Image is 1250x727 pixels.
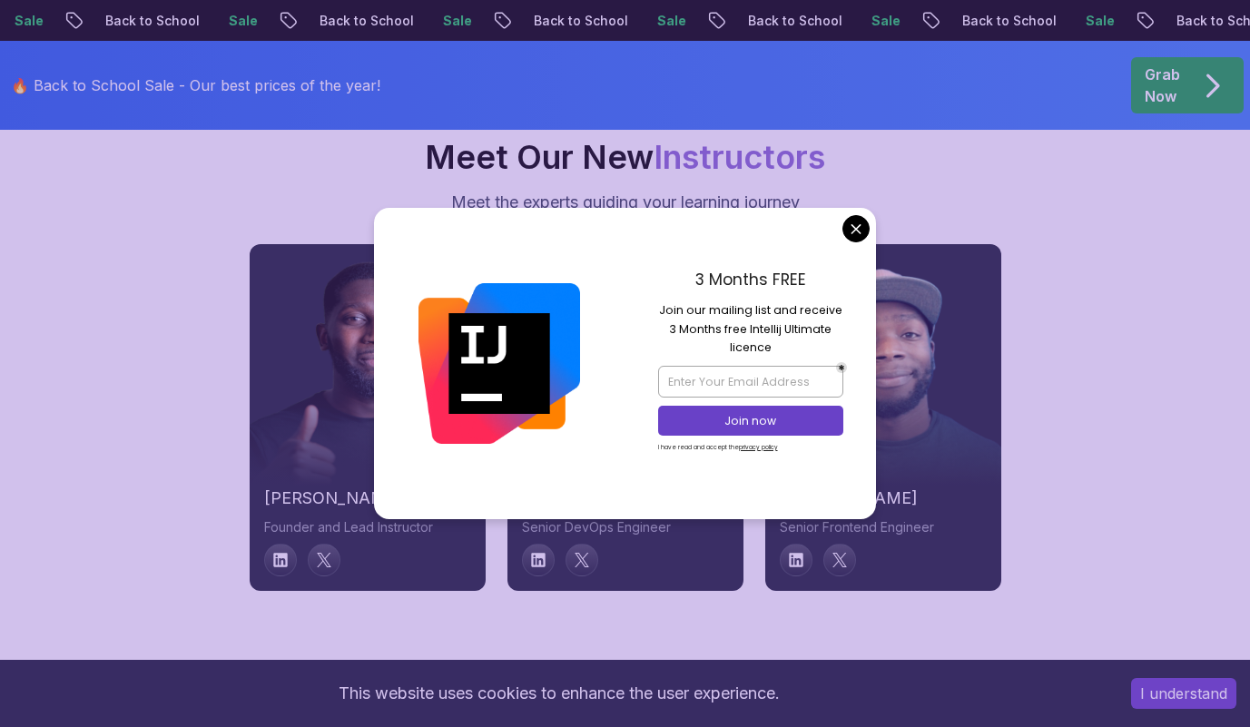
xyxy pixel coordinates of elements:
p: Sale [851,12,910,30]
h2: Meet Our New [425,139,825,175]
span: Instructors [654,137,825,177]
p: Sale [637,12,695,30]
button: Accept cookies [1131,678,1236,709]
img: instructor [765,259,1001,486]
p: 🔥 Back to School Sale - Our best prices of the year! [11,74,380,96]
p: Senior Frontend Engineer [780,518,987,536]
p: Back to School [514,12,637,30]
p: Grab Now [1145,64,1180,107]
p: Back to School [942,12,1066,30]
p: Sale [1066,12,1124,30]
p: Senior DevOps Engineer [522,518,729,536]
h2: [PERSON_NAME] [780,486,987,511]
p: Sale [423,12,481,30]
p: Back to School [300,12,423,30]
p: Meet the experts guiding your learning journey [451,190,800,215]
p: Back to School [85,12,209,30]
p: Back to School [728,12,851,30]
p: Founder and Lead Instructor [264,518,471,536]
h2: [PERSON_NAME] [264,486,471,511]
img: instructor [250,259,486,486]
div: This website uses cookies to enhance the user experience. [14,673,1104,713]
p: Sale [209,12,267,30]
